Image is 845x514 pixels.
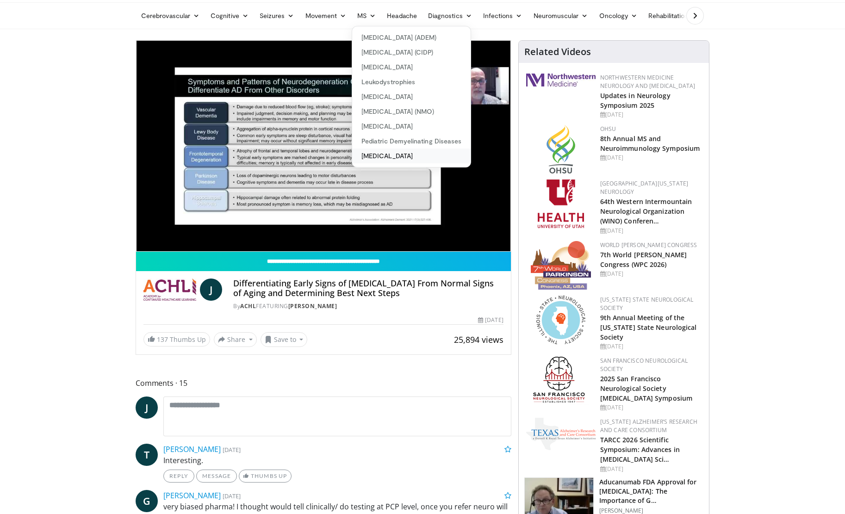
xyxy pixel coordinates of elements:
img: c78a2266-bcdd-4805-b1c2-ade407285ecb.png.150x105_q85_autocrop_double_scale_upscale_version-0.2.png [526,418,596,450]
a: J [136,396,158,419]
a: Cerebrovascular [136,6,205,25]
img: ad8adf1f-d405-434e-aebe-ebf7635c9b5d.png.150x105_q85_autocrop_double_scale_upscale_version-0.2.png [533,357,589,405]
a: Message [196,470,237,483]
h3: Aducanumab FDA Approval for [MEDICAL_DATA]: The Importance of G… [599,477,703,505]
a: Leukodystrophies [352,74,471,89]
a: 137 Thumbs Up [143,332,210,347]
a: Headache [381,6,422,25]
a: [US_STATE] State Neurological Society [600,296,694,312]
p: Interesting. [163,455,511,466]
a: Reply [163,470,194,483]
a: Cognitive [205,6,254,25]
div: [DATE] [600,403,702,412]
a: 2025 San Francisco Neurological Society [MEDICAL_DATA] Symposium [600,374,692,403]
button: Share [214,332,257,347]
a: MS [352,6,381,25]
a: [MEDICAL_DATA] (ADEM) [352,30,471,45]
a: World [PERSON_NAME] Congress [600,241,697,249]
a: Infections [478,6,528,25]
img: 16fe1da8-a9a0-4f15-bd45-1dd1acf19c34.png.150x105_q85_autocrop_double_scale_upscale_version-0.2.png [531,241,591,290]
a: T [136,444,158,466]
img: f6362829-b0a3-407d-a044-59546adfd345.png.150x105_q85_autocrop_double_scale_upscale_version-0.2.png [538,180,584,228]
a: Pediatric Demyelinating Diseases [352,134,471,149]
a: OHSU [600,125,616,133]
small: [DATE] [223,446,241,454]
a: San Francisco Neurological Society [600,357,688,373]
a: Rehabilitation [643,6,694,25]
a: ACHL [240,302,256,310]
h4: Differentiating Early Signs of [MEDICAL_DATA] From Normal Signs of Aging and Determining Best Nex... [233,279,503,298]
a: [MEDICAL_DATA] (NMO) [352,104,471,119]
a: [MEDICAL_DATA] [352,60,471,74]
a: Neuromuscular [528,6,594,25]
h4: Related Videos [524,46,591,57]
img: da959c7f-65a6-4fcf-a939-c8c702e0a770.png.150x105_q85_autocrop_double_scale_upscale_version-0.2.png [547,125,575,173]
a: [GEOGRAPHIC_DATA][US_STATE] Neurology [600,180,689,196]
a: J [200,279,222,301]
a: Oncology [594,6,643,25]
a: Diagnostics [422,6,478,25]
a: 64th Western Intermountain Neurological Organization (WINO) Conferen… [600,197,692,225]
div: [DATE] [600,270,702,278]
span: Comments 15 [136,377,511,389]
img: 2a462fb6-9365-492a-ac79-3166a6f924d8.png.150x105_q85_autocrop_double_scale_upscale_version-0.2.jpg [526,74,596,87]
button: Save to [261,332,308,347]
div: By FEATURING [233,302,503,310]
div: [DATE] [478,316,503,324]
a: G [136,490,158,512]
div: [DATE] [600,465,702,473]
a: [US_STATE] Alzheimer’s Research and Care Consortium [600,418,697,434]
a: [MEDICAL_DATA] [352,119,471,134]
a: Updates in Neurology Symposium 2025 [600,91,671,110]
a: [MEDICAL_DATA] [352,89,471,104]
img: ACHL [143,279,196,301]
a: TARCC 2026 Scientific Symposium: Advances in [MEDICAL_DATA] Sci… [600,435,680,464]
span: 137 [157,335,168,344]
a: Thumbs Up [239,470,291,483]
video-js: Video Player [136,41,511,252]
img: 71a8b48c-8850-4916-bbdd-e2f3ccf11ef9.png.150x105_q85_autocrop_double_scale_upscale_version-0.2.png [536,296,585,344]
div: [DATE] [600,111,702,119]
a: [MEDICAL_DATA] (CIDP) [352,45,471,60]
small: [DATE] [223,492,241,500]
a: [PERSON_NAME] [163,444,221,454]
a: Movement [300,6,352,25]
a: Northwestern Medicine Neurology and [MEDICAL_DATA] [600,74,696,90]
a: [MEDICAL_DATA] [352,149,471,163]
div: [DATE] [600,342,702,351]
div: [DATE] [600,154,702,162]
a: Seizures [254,6,300,25]
a: [PERSON_NAME] [288,302,337,310]
span: 25,894 views [454,334,503,345]
a: 7th World [PERSON_NAME] Congress (WPC 2026) [600,250,687,269]
div: [DATE] [600,227,702,235]
a: [PERSON_NAME] [163,490,221,501]
a: 9th Annual Meeting of the [US_STATE] State Neurological Society [600,313,697,341]
a: 8th Annual MS and Neuroimmunology Symposium [600,134,700,153]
